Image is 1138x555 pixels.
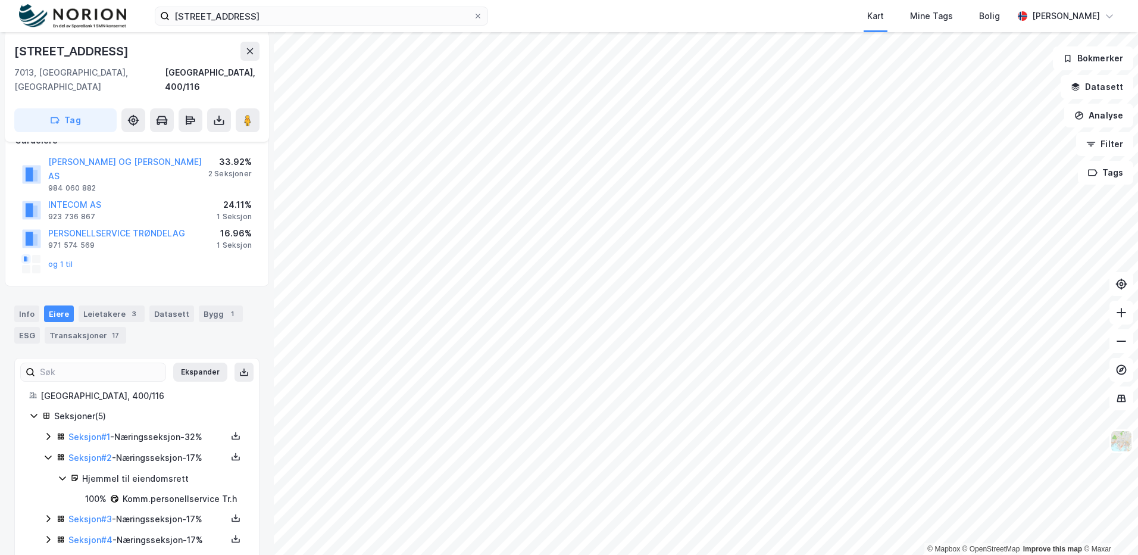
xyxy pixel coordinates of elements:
[54,409,245,423] div: Seksjoner ( 5 )
[208,155,252,169] div: 33.92%
[962,545,1020,553] a: OpenStreetMap
[110,329,121,341] div: 17
[979,9,1000,23] div: Bolig
[68,512,227,526] div: - Næringsseksjon - 17%
[68,430,227,444] div: - Næringsseksjon - 32%
[1053,46,1133,70] button: Bokmerker
[1076,132,1133,156] button: Filter
[128,308,140,320] div: 3
[165,66,260,94] div: [GEOGRAPHIC_DATA], 400/116
[79,305,145,322] div: Leietakere
[927,545,960,553] a: Mapbox
[44,305,74,322] div: Eiere
[68,451,227,465] div: - Næringsseksjon - 17%
[1023,545,1082,553] a: Improve this map
[68,533,227,547] div: - Næringsseksjon - 17%
[123,492,237,506] div: Komm.personellservice Tr.h
[82,472,245,486] div: Hjemmel til eiendomsrett
[226,308,238,320] div: 1
[1078,161,1133,185] button: Tags
[68,514,112,524] a: Seksjon#3
[85,492,107,506] div: 100%
[217,226,252,241] div: 16.96%
[1061,75,1133,99] button: Datasett
[199,305,243,322] div: Bygg
[1078,498,1138,555] iframe: Chat Widget
[68,453,112,463] a: Seksjon#2
[217,212,252,222] div: 1 Seksjon
[14,108,117,132] button: Tag
[173,363,227,382] button: Ekspander
[217,198,252,212] div: 24.11%
[170,7,473,25] input: Søk på adresse, matrikkel, gårdeiere, leietakere eller personer
[910,9,953,23] div: Mine Tags
[14,42,131,61] div: [STREET_ADDRESS]
[48,183,96,193] div: 984 060 882
[1110,430,1133,453] img: Z
[45,327,126,344] div: Transaksjoner
[1064,104,1133,127] button: Analyse
[1032,9,1100,23] div: [PERSON_NAME]
[40,389,245,403] div: [GEOGRAPHIC_DATA], 400/116
[19,4,126,29] img: norion-logo.80e7a08dc31c2e691866.png
[14,66,165,94] div: 7013, [GEOGRAPHIC_DATA], [GEOGRAPHIC_DATA]
[867,9,884,23] div: Kart
[217,241,252,250] div: 1 Seksjon
[14,305,39,322] div: Info
[68,535,112,545] a: Seksjon#4
[35,363,165,381] input: Søk
[48,212,95,222] div: 923 736 867
[14,327,40,344] div: ESG
[68,432,110,442] a: Seksjon#1
[149,305,194,322] div: Datasett
[208,169,252,179] div: 2 Seksjoner
[1078,498,1138,555] div: Kontrollprogram for chat
[48,241,95,250] div: 971 574 569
